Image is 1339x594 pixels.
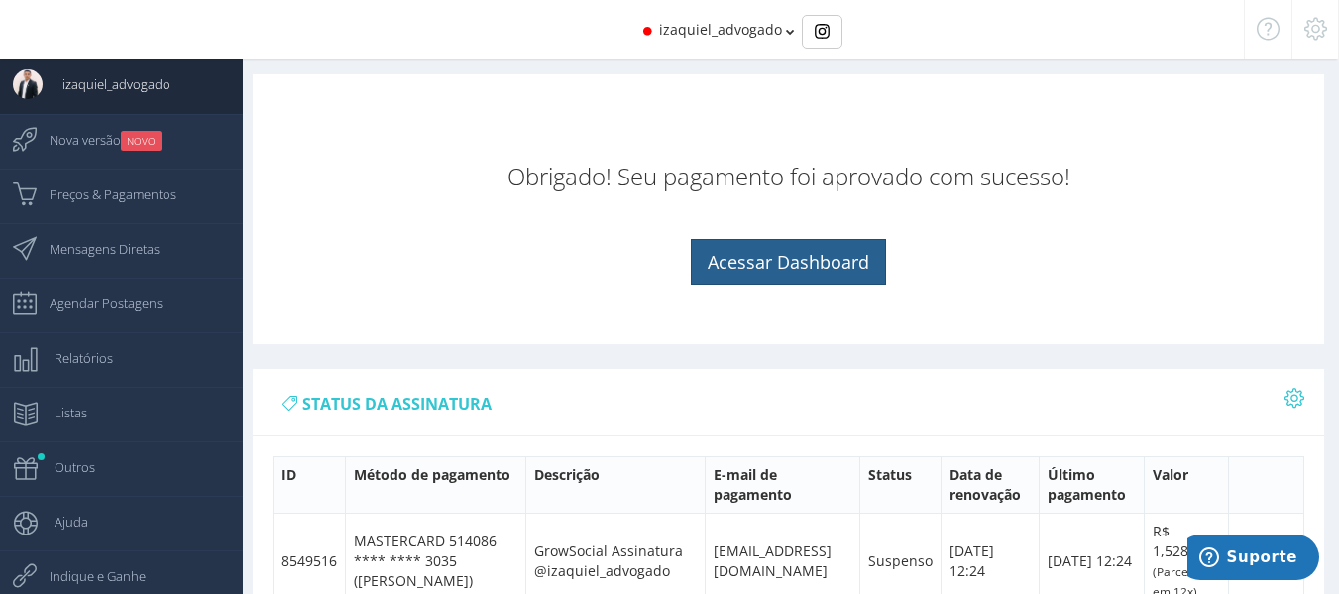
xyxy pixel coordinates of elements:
[1144,457,1228,514] th: Valor
[30,279,163,328] span: Agendar Postagens
[302,393,492,415] span: status da assinatura
[274,457,346,514] th: ID
[691,239,886,285] a: Acessar Dashboard
[706,457,860,514] th: E-mail de pagamento
[35,388,87,437] span: Listas
[860,457,942,514] th: Status
[802,15,842,49] div: Basic example
[13,69,43,99] img: User Image
[35,442,95,492] span: Outros
[1040,457,1144,514] th: Último pagamento
[43,59,170,109] span: izaquiel_advogado
[942,457,1040,514] th: Data de renovação
[659,20,782,39] span: izaquiel_advogado
[346,457,526,514] th: Método de pagamento
[273,164,1304,189] h3: Obrigado! Seu pagamento foi aprovado com sucesso!
[30,170,176,219] span: Preços & Pagamentos
[815,24,830,39] img: Instagram_simple_icon.svg
[35,497,88,546] span: Ajuda
[30,224,160,274] span: Mensagens Diretas
[30,115,162,165] span: Nova versão
[526,457,706,514] th: Descrição
[1187,535,1319,584] iframe: Abre um widget para que você possa encontrar mais informações
[35,333,113,383] span: Relatórios
[121,131,162,151] small: NOVO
